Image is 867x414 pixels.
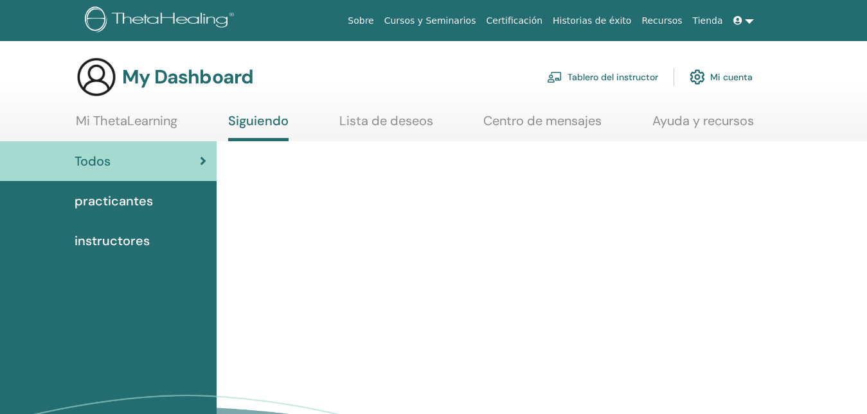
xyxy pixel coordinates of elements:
[75,231,150,250] span: instructores
[75,151,111,171] span: Todos
[481,9,548,33] a: Certificación
[652,113,754,138] a: Ayuda y recursos
[76,113,177,138] a: Mi ThetaLearning
[690,66,705,88] img: cog.svg
[75,191,153,211] span: practicantes
[483,113,602,138] a: Centro de mensajes
[690,63,753,91] a: Mi cuenta
[547,63,658,91] a: Tablero del instructor
[85,6,238,35] img: logo.png
[547,71,562,83] img: chalkboard-teacher.svg
[76,56,117,98] img: generic-user-icon.jpg
[548,9,636,33] a: Historias de éxito
[688,9,728,33] a: Tienda
[379,9,481,33] a: Cursos y Seminarios
[343,9,379,33] a: Sobre
[122,65,253,89] h3: My Dashboard
[636,9,687,33] a: Recursos
[339,113,433,138] a: Lista de deseos
[228,113,289,141] a: Siguiendo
